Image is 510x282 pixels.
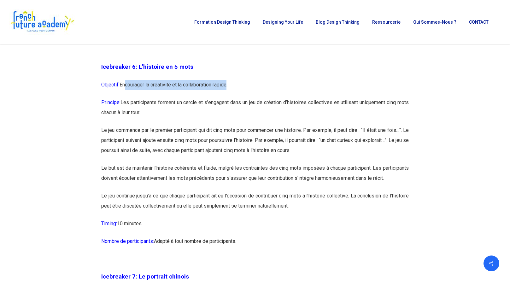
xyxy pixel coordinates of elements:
span: Principe: [101,99,120,105]
a: Qui sommes-nous ? [410,20,460,24]
p: Adapté à tout nombre de participants. [101,236,409,254]
span: CONTACT [469,20,489,25]
a: Blog Design Thinking [313,20,363,24]
a: Formation Design Thinking [191,20,253,24]
span: Designing Your Life [263,20,303,25]
a: CONTACT [466,20,492,24]
span: Blog Design Thinking [316,20,360,25]
span: Nombre de participants: [101,238,154,244]
p: Encourager la créativité et la collaboration rapide. [101,80,409,97]
p: Les participants forment un cercle et s’engagent dans un jeu de création d’histoires collectives ... [101,97,409,125]
span: Icebreaker 7: Le portrait chinois [101,273,189,280]
p: Le jeu continue jusqu’à ce que chaque participant ait eu l’occasion de contribuer cinq mots à l’h... [101,191,409,219]
p: Le but est de maintenir l’histoire cohérente et fluide, malgré les contraintes des cinq mots impo... [101,163,409,191]
span: Icebreaker 6: L’histoire en 5 mots [101,63,193,70]
p: 10 minutes [101,219,409,236]
span: Ressourcerie [372,20,401,25]
span: Formation Design Thinking [194,20,250,25]
span: Qui sommes-nous ? [413,20,456,25]
a: Designing Your Life [260,20,306,24]
span: Objectif: [101,82,120,88]
span: Timing: [101,220,117,226]
img: French Future Academy [9,9,75,35]
p: Le jeu commence par le premier participant qui dit cinq mots pour commencer une histoire. Par exe... [101,125,409,163]
a: Ressourcerie [369,20,404,24]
